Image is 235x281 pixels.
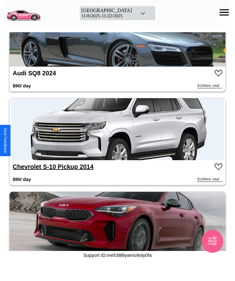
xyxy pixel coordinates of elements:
h3: $ 90 / day [13,80,31,91]
h3: $ 90 / day [13,173,31,185]
a: Audi SQ8 2024 [13,70,56,77]
p: Support ID: me538l8ywmo9oly0fa [83,251,152,259]
div: [GEOGRAPHIC_DATA] [81,8,132,13]
div: $ 1260 est. total [197,83,222,88]
div: Give Feedback [3,128,7,153]
a: Chevrolet S-10 Pickup 2014 [13,163,93,170]
div: $ 1260 est. total [197,177,222,182]
img: logo [5,3,42,22]
div: 11 / 8 / 2025 - 11 / 22 / 2025 [81,13,132,19]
